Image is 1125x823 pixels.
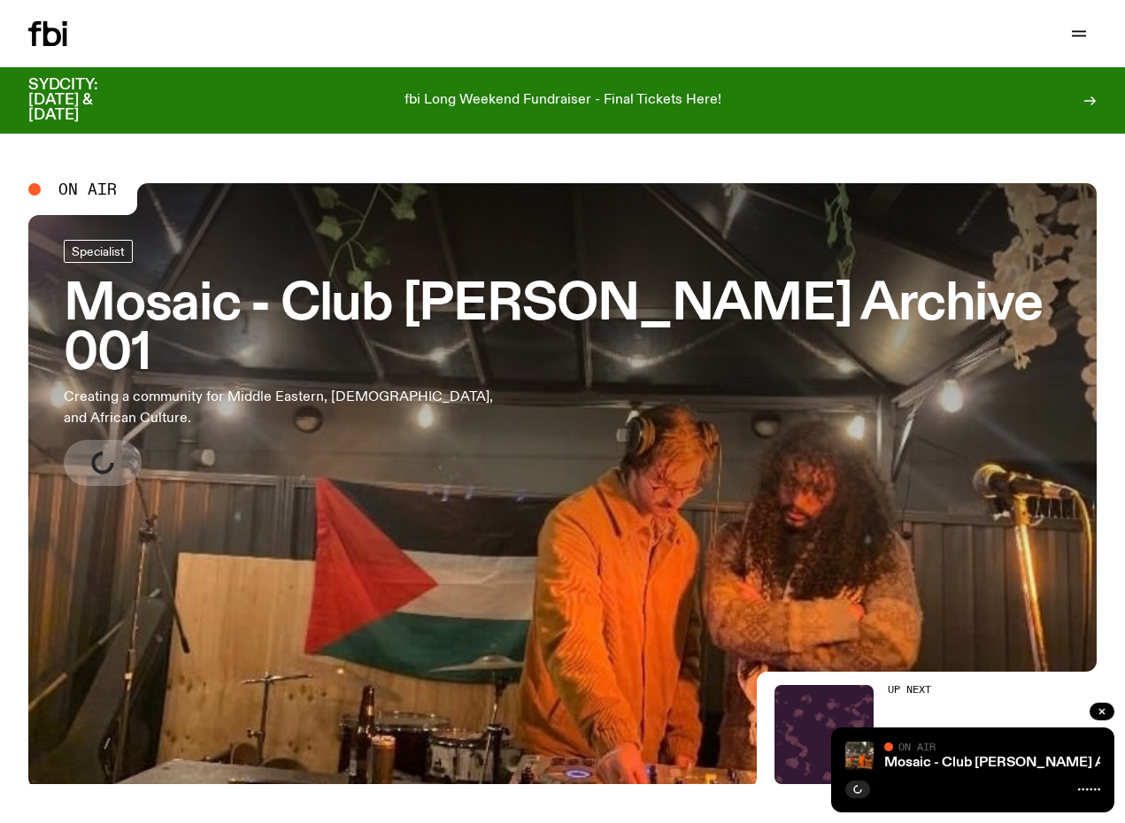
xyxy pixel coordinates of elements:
a: Specialist [64,240,133,263]
span: On Air [58,181,117,197]
h3: SYDCITY: [DATE] & [DATE] [28,78,142,123]
h2: Up Next [888,685,1017,695]
p: Creating a community for Middle Eastern, [DEMOGRAPHIC_DATA], and African Culture. [64,387,517,429]
h3: Mosaic - Club [PERSON_NAME] Archive 001 [64,281,1061,380]
a: Mosaic - Club [PERSON_NAME] Archive 001Creating a community for Middle Eastern, [DEMOGRAPHIC_DATA... [64,240,1061,486]
p: fbi Long Weekend Fundraiser - Final Tickets Here! [405,93,721,109]
span: Specialist [72,244,125,258]
span: On Air [898,741,936,752]
a: Tommy and Jono Playing at a fundraiser for Palestine [28,183,1097,784]
img: Tommy and Jono Playing at a fundraiser for Palestine [845,742,874,770]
